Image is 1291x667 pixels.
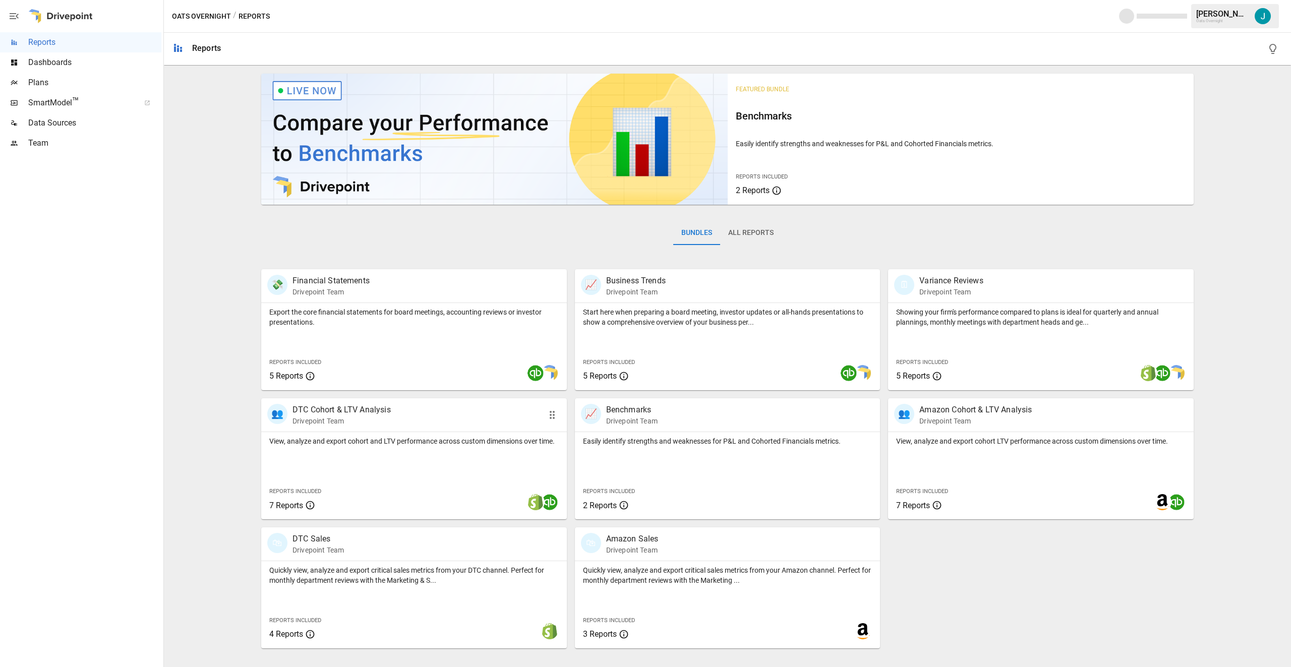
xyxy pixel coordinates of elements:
img: amazon [855,623,871,639]
span: 7 Reports [269,501,303,510]
div: Oats Overnight [1196,19,1249,23]
p: View, analyze and export cohort and LTV performance across custom dimensions over time. [269,436,559,446]
div: Reports [192,43,221,53]
img: quickbooks [527,365,544,381]
div: 💸 [267,275,287,295]
img: shopify [1140,365,1156,381]
img: quickbooks [1168,494,1185,510]
p: Amazon Cohort & LTV Analysis [919,404,1032,416]
img: smart model [1168,365,1185,381]
span: 4 Reports [269,629,303,639]
button: Justin VanAntwerp [1249,2,1277,30]
p: Variance Reviews [919,275,983,287]
img: Justin VanAntwerp [1255,8,1271,24]
h6: Benchmarks [736,108,1186,124]
p: Benchmarks [606,404,658,416]
div: 👥 [894,404,914,424]
span: Reports Included [269,488,321,495]
div: 📈 [581,275,601,295]
img: quickbooks [542,494,558,510]
span: SmartModel [28,97,133,109]
span: ™ [72,95,79,108]
p: Drivepoint Team [919,287,983,297]
p: Export the core financial statements for board meetings, accounting reviews or investor presentat... [269,307,559,327]
div: 🛍 [581,533,601,553]
p: Easily identify strengths and weaknesses for P&L and Cohorted Financials metrics. [736,139,1186,149]
p: Drivepoint Team [606,416,658,426]
button: Bundles [673,221,720,245]
div: 👥 [267,404,287,424]
p: Drivepoint Team [919,416,1032,426]
span: 5 Reports [583,371,617,381]
img: smart model [855,365,871,381]
span: 5 Reports [896,371,930,381]
p: Easily identify strengths and weaknesses for P&L and Cohorted Financials metrics. [583,436,872,446]
p: Drivepoint Team [606,287,666,297]
img: video thumbnail [261,74,728,205]
button: All Reports [720,221,782,245]
p: Drivepoint Team [292,416,391,426]
p: Drivepoint Team [292,545,344,555]
div: 📈 [581,404,601,424]
span: Plans [28,77,161,89]
p: Start here when preparing a board meeting, investor updates or all-hands presentations to show a ... [583,307,872,327]
img: quickbooks [841,365,857,381]
p: Amazon Sales [606,533,659,545]
span: 2 Reports [736,186,770,195]
img: smart model [542,365,558,381]
span: 7 Reports [896,501,930,510]
button: Oats Overnight [172,10,231,23]
div: [PERSON_NAME] [1196,9,1249,19]
p: Quickly view, analyze and export critical sales metrics from your DTC channel. Perfect for monthl... [269,565,559,585]
span: Reports Included [896,359,948,366]
span: Team [28,137,161,149]
span: Data Sources [28,117,161,129]
span: Dashboards [28,56,161,69]
span: 3 Reports [583,629,617,639]
div: 🗓 [894,275,914,295]
p: Drivepoint Team [606,545,659,555]
div: 🛍 [267,533,287,553]
p: Quickly view, analyze and export critical sales metrics from your Amazon channel. Perfect for mon... [583,565,872,585]
span: Reports Included [896,488,948,495]
div: / [233,10,237,23]
img: quickbooks [1154,365,1170,381]
span: Reports Included [583,488,635,495]
span: Reports Included [583,617,635,624]
p: DTC Cohort & LTV Analysis [292,404,391,416]
p: Showing your firm's performance compared to plans is ideal for quarterly and annual plannings, mo... [896,307,1186,327]
span: Reports Included [583,359,635,366]
span: 2 Reports [583,501,617,510]
img: amazon [1154,494,1170,510]
span: Reports Included [269,617,321,624]
img: shopify [527,494,544,510]
p: Drivepoint Team [292,287,370,297]
span: 5 Reports [269,371,303,381]
p: Financial Statements [292,275,370,287]
p: DTC Sales [292,533,344,545]
span: Featured Bundle [736,86,789,93]
span: Reports Included [269,359,321,366]
span: Reports [28,36,161,48]
p: Business Trends [606,275,666,287]
img: shopify [542,623,558,639]
span: Reports Included [736,173,788,180]
p: View, analyze and export cohort LTV performance across custom dimensions over time. [896,436,1186,446]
